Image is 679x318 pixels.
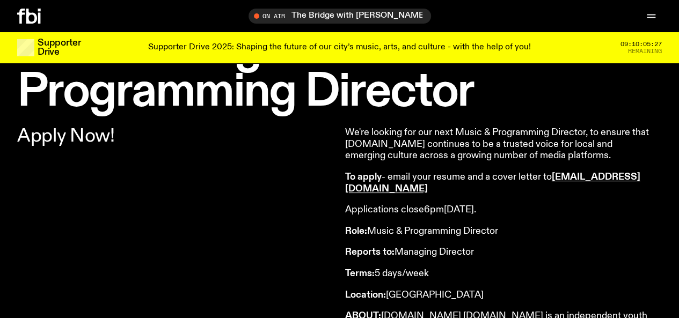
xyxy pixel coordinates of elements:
p: We're looking for our next Music & Programming Director, to ensure that [DOMAIN_NAME] continues t... [345,127,654,162]
p: [GEOGRAPHIC_DATA] [345,290,654,301]
strong: Location: [345,290,386,300]
span: 09:10:05:27 [620,41,662,47]
p: Music & Programming Director [345,226,654,238]
strong: To apply [345,172,382,182]
p: Applications close 6pm[DATE]. [345,204,654,216]
strong: Terms: [345,269,375,278]
p: Supporter Drive 2025: Shaping the future of our city’s music, arts, and culture - with the help o... [148,43,531,53]
button: On AirThe Bridge with [PERSON_NAME] [249,9,431,24]
strong: Reports to: [345,247,395,257]
p: 5 days/week [345,268,654,280]
strong: Role: [345,226,367,236]
p: - email your resume and a cover letter to [345,172,654,195]
h1: We're hiring - Music & Programming Director [17,27,662,114]
a: [EMAIL_ADDRESS][DOMAIN_NAME] [345,172,640,194]
h3: Supporter Drive [38,39,81,57]
span: Remaining [628,48,662,54]
p: Apply Now! [17,127,334,145]
p: Managing Director [345,247,654,258]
